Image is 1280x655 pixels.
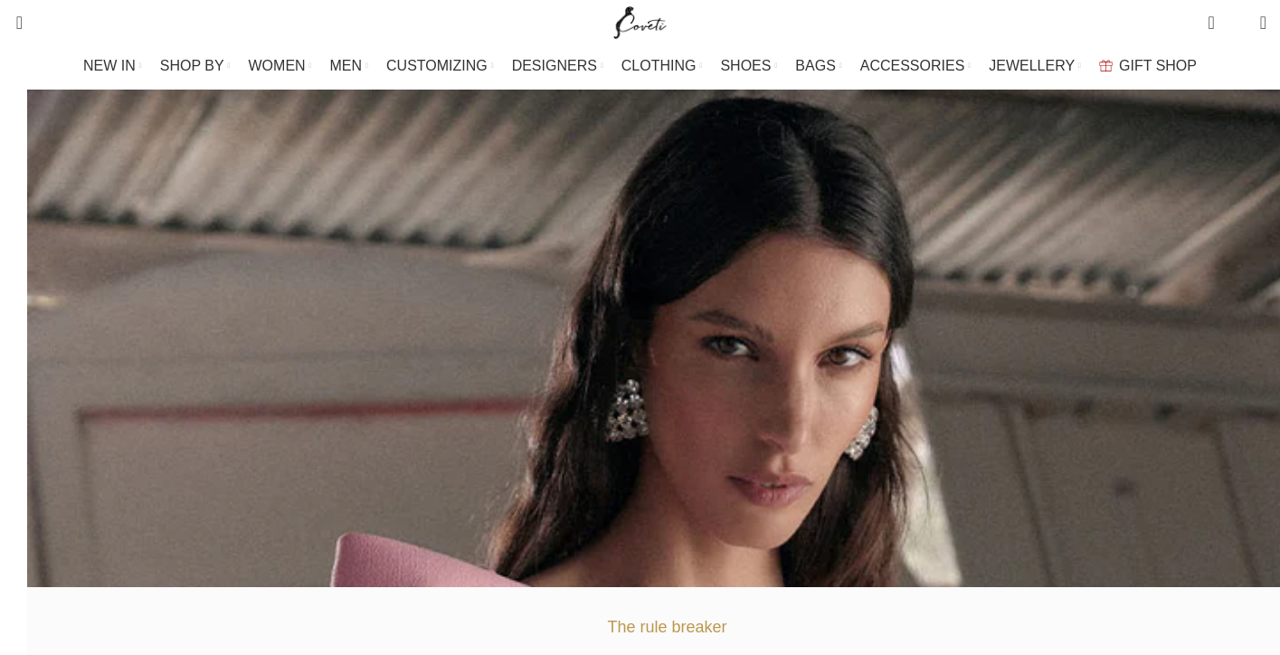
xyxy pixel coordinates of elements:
[1099,48,1197,84] a: GIFT SHOP
[795,48,841,84] a: BAGS
[1232,18,1246,32] span: 0
[160,48,231,84] a: SHOP BY
[5,5,23,41] a: Search
[160,57,224,74] span: SHOP BY
[989,48,1081,84] a: JEWELLERY
[621,57,697,74] span: CLOTHING
[1199,5,1223,41] a: 0
[1209,9,1223,23] span: 0
[1119,57,1197,74] span: GIFT SHOP
[989,57,1075,74] span: JEWELLERY
[330,57,363,74] span: MEN
[386,57,488,74] span: CUSTOMIZING
[249,57,306,74] span: WOMEN
[860,48,972,84] a: ACCESSORIES
[330,48,368,84] a: MEN
[512,48,603,84] a: DESIGNERS
[512,57,597,74] span: DESIGNERS
[610,14,670,29] a: Site logo
[795,57,835,74] span: BAGS
[249,48,312,84] a: WOMEN
[5,48,1275,84] div: Main navigation
[83,48,142,84] a: NEW IN
[386,48,494,84] a: CUSTOMIZING
[621,48,703,84] a: CLOTHING
[1228,5,1247,41] div: My Wishlist
[720,57,771,74] span: SHOES
[720,48,777,84] a: SHOES
[83,57,136,74] span: NEW IN
[860,57,965,74] span: ACCESSORIES
[1099,60,1113,71] img: GiftBag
